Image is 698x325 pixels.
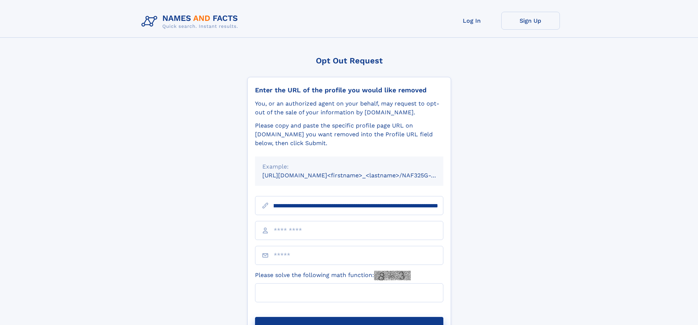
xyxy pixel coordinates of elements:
[262,172,457,179] small: [URL][DOMAIN_NAME]<firstname>_<lastname>/NAF325G-xxxxxxxx
[255,86,443,94] div: Enter the URL of the profile you would like removed
[255,99,443,117] div: You, or an authorized agent on your behalf, may request to opt-out of the sale of your informatio...
[255,271,411,280] label: Please solve the following math function:
[255,121,443,148] div: Please copy and paste the specific profile page URL on [DOMAIN_NAME] you want removed into the Pr...
[443,12,501,30] a: Log In
[262,162,436,171] div: Example:
[247,56,451,65] div: Opt Out Request
[139,12,244,32] img: Logo Names and Facts
[501,12,560,30] a: Sign Up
